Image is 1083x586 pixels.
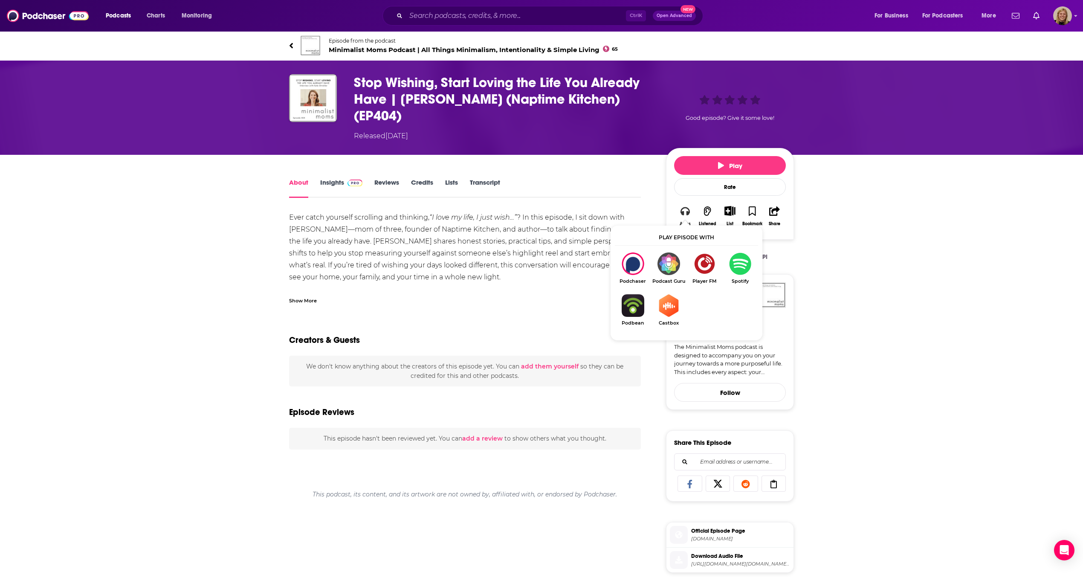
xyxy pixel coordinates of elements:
span: We don't know anything about the creators of this episode yet . You can so they can be credited f... [306,363,623,380]
span: Podcasts [106,10,131,22]
a: Player FMPlayer FM [686,252,722,284]
a: PodbeanPodbean [615,294,651,326]
a: Official Episode Page[DOMAIN_NAME] [670,526,790,544]
input: Email address or username... [681,454,779,470]
span: 65 [612,47,618,51]
em: “I love my life, I just wish…” [429,213,517,221]
div: Rate [674,178,786,196]
a: InsightsPodchaser Pro [320,178,362,198]
a: Charts [141,9,170,23]
span: Ctrl K [626,10,646,21]
span: Download Audio File [691,552,790,560]
a: Show notifications dropdown [1008,9,1023,23]
a: Share on Reddit [733,476,758,492]
span: This episode hasn't been reviewed yet. You can to show others what you thought. [324,435,606,442]
span: More [982,10,996,22]
h1: Stop Wishing, Start Loving the Life You Already Have | Kate Strickler (Naptime Kitchen) (EP404) [354,74,652,124]
span: Podbean [615,320,651,326]
button: Open AdvancedNew [653,11,696,21]
img: Minimalist Moms Podcast | All Things Minimalism, Intentionality & Simple Living [300,35,321,56]
span: Good episode? Give it some love! [686,115,774,121]
div: Show More ButtonList [719,200,741,232]
button: Apps [674,200,696,232]
span: Player FM [686,278,722,284]
div: Play episode with [615,230,758,246]
a: Share on Facebook [678,476,702,492]
span: Charts [147,10,165,22]
button: Follow [674,383,786,402]
div: Share [769,221,780,226]
h3: Episode Reviews [289,407,354,418]
span: Play [718,162,742,170]
span: Official Episode Page [691,527,790,535]
h3: Share This Episode [674,438,731,447]
button: open menu [976,9,1007,23]
img: Stop Wishing, Start Loving the Life You Already Have | Kate Strickler (Naptime Kitchen) (EP404) [289,74,337,122]
a: The Minimalist Moms podcast is designed to accompany you on your journey towards a more purposefu... [674,343,786,376]
button: Play [674,156,786,175]
a: Transcript [470,178,500,198]
a: Credits [411,178,433,198]
span: For Podcasters [922,10,963,22]
a: About [289,178,308,198]
a: Copy Link [762,476,786,492]
div: Search followers [674,453,786,470]
button: Show More Button [721,206,738,215]
span: Open Advanced [657,14,692,18]
button: add them yourself [521,363,579,370]
a: CastboxCastbox [651,294,686,326]
a: Podcast GuruPodcast Guru [651,252,686,284]
a: Minimalist Moms Podcast | All Things Minimalism, Intentionality & Simple LivingEpisode from the p... [289,35,794,56]
button: open menu [176,9,223,23]
div: This podcast, its content, and its artwork are not owned by, affiliated with, or endorsed by Podc... [289,484,641,505]
a: Show notifications dropdown [1030,9,1043,23]
span: Logged in as avansolkema [1053,6,1072,25]
button: Listened [696,200,718,232]
button: Share [764,200,786,232]
span: dianeboden.com [691,536,790,542]
span: Spotify [722,278,758,284]
span: Podchaser [615,278,651,284]
span: Episode from the podcast [329,38,618,44]
img: Podchaser - Follow, Share and Rate Podcasts [7,8,89,24]
span: Monitoring [182,10,212,22]
button: Bookmark [741,200,763,232]
a: SpotifySpotify [722,252,758,284]
div: Search podcasts, credits, & more... [391,6,711,26]
span: Podcast Guru [651,278,686,284]
a: Reviews [374,178,399,198]
span: Minimalist Moms Podcast | All Things Minimalism, Intentionality & Simple Living [329,46,618,54]
button: add a review [462,434,503,443]
span: New [680,5,696,13]
span: https://pdst.fm/e/pscrb.fm/rss/p/mgln.ai/e/137/audio2.redcircle.com/episodes/19b0b4a8-387e-4cad-8... [691,561,790,567]
span: For Business [875,10,908,22]
button: Show profile menu [1053,6,1072,25]
button: open menu [869,9,919,23]
button: open menu [917,9,976,23]
div: Open Intercom Messenger [1054,540,1074,560]
a: Download Audio File[URL][DOMAIN_NAME][DOMAIN_NAME][DOMAIN_NAME][DOMAIN_NAME] [670,551,790,569]
button: open menu [100,9,142,23]
img: Podchaser Pro [347,180,362,186]
div: Stop Wishing, Start Loving the Life You Already Have | Kate Strickler (Naptime Kitchen) (EP404) o... [615,252,651,284]
a: Share on X/Twitter [706,476,730,492]
a: Lists [445,178,458,198]
img: Minimalist Moms Podcast | All Things Minimalism, Intentionality & Simple Living [760,282,786,308]
img: User Profile [1053,6,1072,25]
span: Castbox [651,320,686,326]
input: Search podcasts, credits, & more... [406,9,626,23]
div: Released [DATE] [354,131,408,141]
h2: Creators & Guests [289,335,360,345]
